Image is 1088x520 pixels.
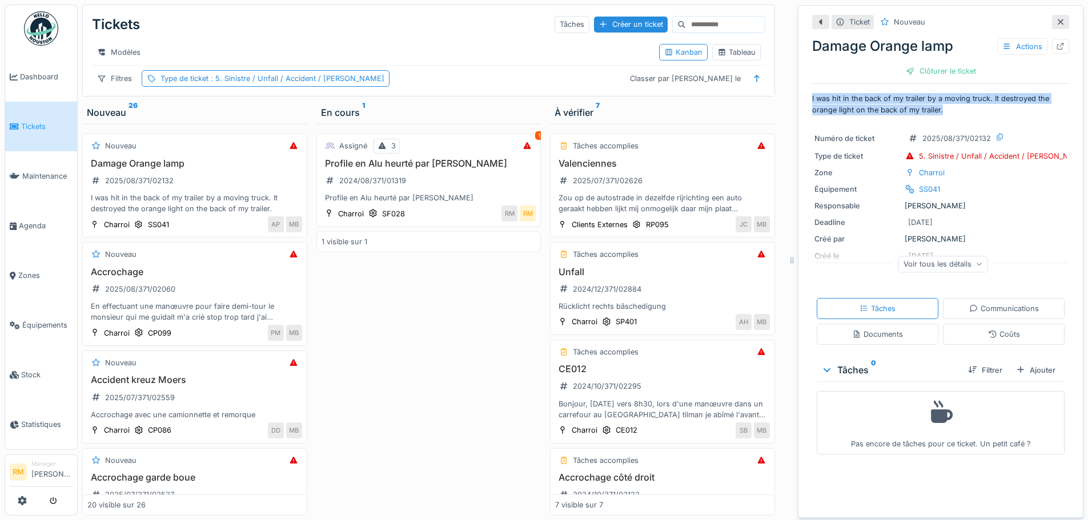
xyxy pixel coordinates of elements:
[573,284,641,295] div: 2024/12/371/02884
[814,217,900,228] div: Deadline
[919,184,940,195] div: SS041
[919,151,1088,162] div: 5. Sinistre / Unfall / Accident / [PERSON_NAME]
[10,463,27,481] li: RM
[754,216,770,232] div: MB
[535,131,543,140] div: 1
[22,320,73,330] span: Équipements
[572,425,597,436] div: Charroi
[625,70,746,87] div: Classer par [PERSON_NAME] le
[322,192,536,203] div: Profile en Alu heurté par [PERSON_NAME]
[92,44,146,61] div: Modèles
[5,102,77,151] a: Tickets
[821,363,959,377] div: Tâches
[87,106,303,119] div: Nouveau
[901,63,981,79] div: Clôturer le ticket
[594,17,668,32] div: Créer un ticket
[616,425,637,436] div: CE012
[268,216,284,232] div: AP
[105,284,175,295] div: 2025/08/371/02060
[104,425,130,436] div: Charroi
[814,167,900,178] div: Zone
[908,217,933,228] div: [DATE]
[31,459,73,484] li: [PERSON_NAME]
[87,192,302,214] div: I was hit in the back of my trailer by a moving truck. It destroyed the orange light on the back ...
[814,233,1067,244] div: [PERSON_NAME]
[160,73,384,84] div: Type de ticket
[736,422,752,438] div: SB
[555,301,770,312] div: Rücklicht rechts bäschedigung
[129,106,138,119] sup: 26
[736,314,752,330] div: AH
[573,346,639,357] div: Tâches accomplies
[268,325,284,341] div: PM
[322,236,367,247] div: 1 visible sur 1
[5,251,77,300] a: Zones
[105,489,174,500] div: 2025/07/371/02527
[572,316,597,327] div: Charroi
[573,175,643,186] div: 2025/07/371/02626
[919,167,945,178] div: Charroi
[21,369,73,380] span: Stock
[87,301,302,323] div: En effectuant une manœuvre pour faire demi-tour le monsieur qui me guidait m'a crié stop trop tar...
[104,219,130,230] div: Charroi
[87,409,302,420] div: Accrochage avec une camionnette et remorque
[21,419,73,430] span: Statistiques
[105,249,136,260] div: Nouveau
[814,233,900,244] div: Créé par
[963,362,1007,378] div: Filtrer
[5,350,77,400] a: Stock
[573,455,639,466] div: Tâches accomplies
[10,459,73,487] a: RM Manager[PERSON_NAME]
[208,74,384,83] span: : 5. Sinistre / Unfall / Accident / [PERSON_NAME]
[321,106,537,119] div: En cours
[814,133,900,144] div: Numéro de ticket
[894,17,925,27] div: Nouveau
[87,499,146,510] div: 20 visible sur 26
[555,364,770,374] h3: CE012
[104,328,130,338] div: Charroi
[555,158,770,169] h3: Valenciennes
[860,303,896,314] div: Tâches
[148,219,169,230] div: SS041
[814,184,900,195] div: Équipement
[286,216,302,232] div: MB
[20,71,73,82] span: Dashboard
[849,17,870,27] div: Ticket
[92,10,140,39] div: Tickets
[338,208,364,219] div: Charroi
[664,47,702,58] div: Kanban
[616,316,637,327] div: SP401
[391,140,396,151] div: 3
[362,106,365,119] sup: 1
[596,106,600,119] sup: 7
[148,328,171,338] div: CP099
[555,499,603,510] div: 7 visible sur 7
[24,11,58,46] img: Badge_color-CXgf-gQk.svg
[814,151,900,162] div: Type de ticket
[573,489,640,500] div: 2024/10/371/02122
[555,267,770,277] h3: Unfall
[105,357,136,368] div: Nouveau
[339,175,406,186] div: 2024/08/371/01319
[286,422,302,438] div: MB
[988,329,1020,340] div: Coûts
[18,270,73,281] span: Zones
[736,216,752,232] div: JC
[754,314,770,330] div: MB
[1011,362,1060,378] div: Ajouter
[871,363,876,377] sup: 0
[5,300,77,350] a: Équipements
[997,38,1047,55] div: Actions
[268,422,284,438] div: DD
[555,472,770,483] h3: Accrochage côté droit
[339,140,367,151] div: Assigné
[21,121,73,132] span: Tickets
[922,133,991,144] div: 2025/08/371/02132
[898,256,988,272] div: Voir tous les détails
[573,249,639,260] div: Tâches accomplies
[5,151,77,201] a: Maintenance
[555,106,770,119] div: À vérifier
[92,70,137,87] div: Filtres
[105,392,175,403] div: 2025/07/371/02559
[19,220,73,231] span: Agenda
